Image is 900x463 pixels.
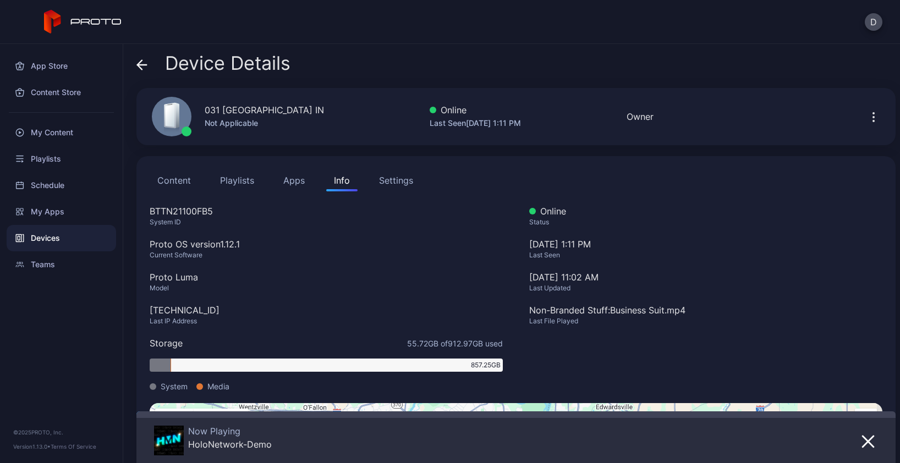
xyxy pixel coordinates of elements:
[150,304,503,317] div: [TECHNICAL_ID]
[430,103,521,117] div: Online
[529,271,882,284] div: [DATE] 11:02 AM
[529,251,882,260] div: Last Seen
[150,169,199,191] button: Content
[205,117,324,130] div: Not Applicable
[150,317,503,326] div: Last IP Address
[430,117,521,130] div: Last Seen [DATE] 1:11 PM
[7,119,116,146] a: My Content
[529,238,882,271] div: [DATE] 1:11 PM
[529,205,882,218] div: Online
[150,205,503,218] div: BTTN21100FB5
[194,409,248,431] button: Show satellite imagery
[165,53,290,74] span: Device Details
[529,304,882,317] div: Non-Branded Stuff: Business Suit.mp4
[7,225,116,251] a: Devices
[7,146,116,172] a: Playlists
[150,251,503,260] div: Current Software
[276,169,312,191] button: Apps
[188,426,272,437] div: Now Playing
[188,439,272,450] div: HoloNetwork-Demo
[7,172,116,199] a: Schedule
[371,169,421,191] button: Settings
[379,174,413,187] div: Settings
[627,110,654,123] div: Owner
[150,271,503,284] div: Proto Luma
[7,53,116,79] a: App Store
[529,317,882,326] div: Last File Played
[13,428,109,437] div: © 2025 PROTO, Inc.
[326,169,358,191] button: Info
[150,218,503,227] div: System ID
[7,251,116,278] a: Teams
[865,13,882,31] button: D
[155,409,194,431] button: Show street map
[205,103,324,117] div: 031 [GEOGRAPHIC_DATA] IN
[407,338,503,349] span: 55.72 GB of 912.97 GB used
[212,169,262,191] button: Playlists
[855,409,877,431] button: Toggle fullscreen view
[161,381,188,392] span: System
[529,218,882,227] div: Status
[150,337,183,350] div: Storage
[150,238,503,251] div: Proto OS version 1.12.1
[7,199,116,225] a: My Apps
[334,174,350,187] div: Info
[51,443,96,450] a: Terms Of Service
[13,443,51,450] span: Version 1.13.0 •
[207,381,229,392] span: Media
[7,79,116,106] a: Content Store
[150,284,503,293] div: Model
[471,360,501,370] span: 857.25 GB
[529,284,882,293] div: Last Updated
